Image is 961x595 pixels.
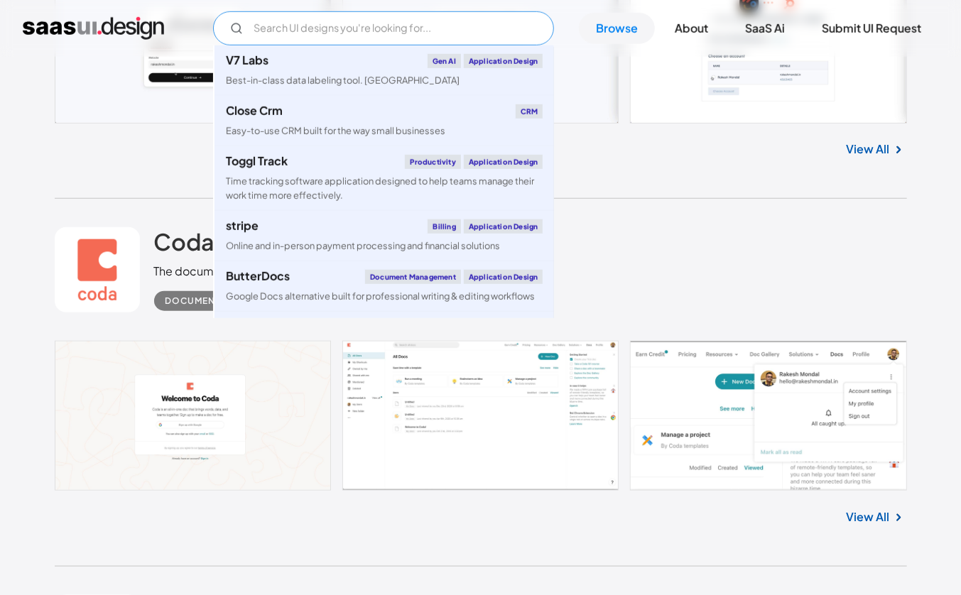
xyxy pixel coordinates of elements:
a: SaaS Ai [728,13,802,44]
div: Productivity [405,155,460,169]
div: Application Design [464,270,543,284]
a: View All [847,141,890,158]
div: V7 Labs [226,55,268,66]
div: stripe [226,220,259,231]
div: Easy-to-use CRM built for the way small businesses [226,124,445,138]
div: Application Design [464,219,543,234]
input: Search UI designs you're looking for... [213,11,554,45]
form: Email Form [213,11,554,45]
a: View All [847,508,890,525]
h2: Coda [154,227,215,256]
a: home [23,17,164,40]
a: About [658,13,725,44]
div: Application Design [464,155,543,169]
a: V7 LabsGen AIApplication DesignBest-in-class data labeling tool. [GEOGRAPHIC_DATA] [215,45,554,96]
a: stripeBillingApplication DesignOnline and in-person payment processing and financial solutions [215,211,554,261]
div: Gen AI [428,54,461,68]
div: Best-in-class data labeling tool. [GEOGRAPHIC_DATA] [226,74,460,87]
a: Coda [154,227,215,263]
a: klaviyoEmail MarketingApplication DesignCreate personalised customer experiences across email, SM... [215,312,554,376]
div: ButterDocs [226,271,290,282]
a: Submit UI Request [805,13,938,44]
div: Billing [428,219,460,234]
a: Toggl TrackProductivityApplication DesignTime tracking software application designed to help team... [215,146,554,210]
div: Close Crm [226,105,283,116]
div: Document Management [165,293,290,310]
div: The document that brings words, data, & teams together [154,263,457,280]
div: Google Docs alternative built for professional writing & editing workflows [226,290,535,303]
a: Close CrmCRMEasy-to-use CRM built for the way small businesses [215,96,554,146]
a: Browse [579,13,655,44]
div: CRM [516,104,543,119]
div: Document Management [365,270,461,284]
div: Online and in-person payment processing and financial solutions [226,239,500,253]
div: Toggl Track [226,155,288,167]
div: Time tracking software application designed to help teams manage their work time more effectively. [226,175,543,202]
div: Application Design [464,54,543,68]
a: ButterDocsDocument ManagementApplication DesignGoogle Docs alternative built for professional wri... [215,261,554,312]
